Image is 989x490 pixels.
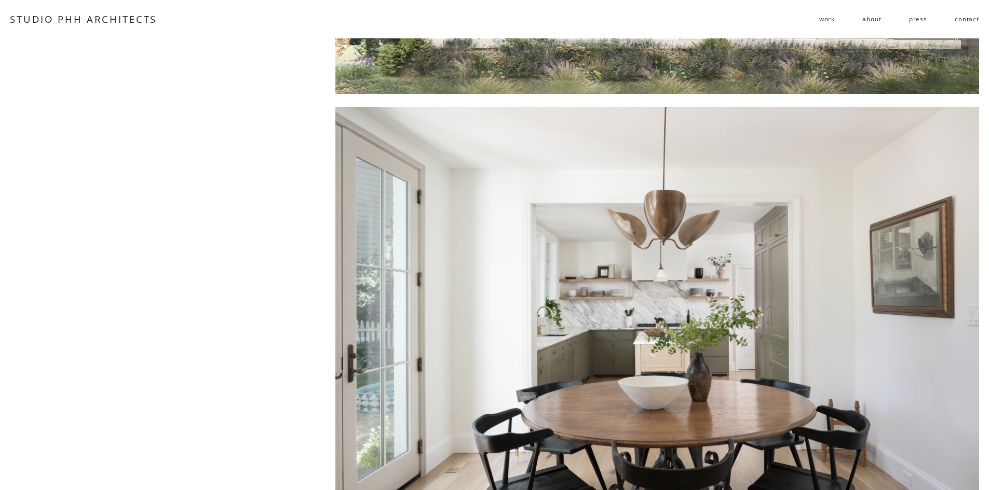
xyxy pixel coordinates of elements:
[819,11,835,26] span: work
[862,11,881,27] a: about
[909,11,927,27] a: press
[10,12,157,25] a: STUDIO PHH ARCHITECTS
[955,11,979,27] a: contact
[819,11,835,27] a: folder dropdown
